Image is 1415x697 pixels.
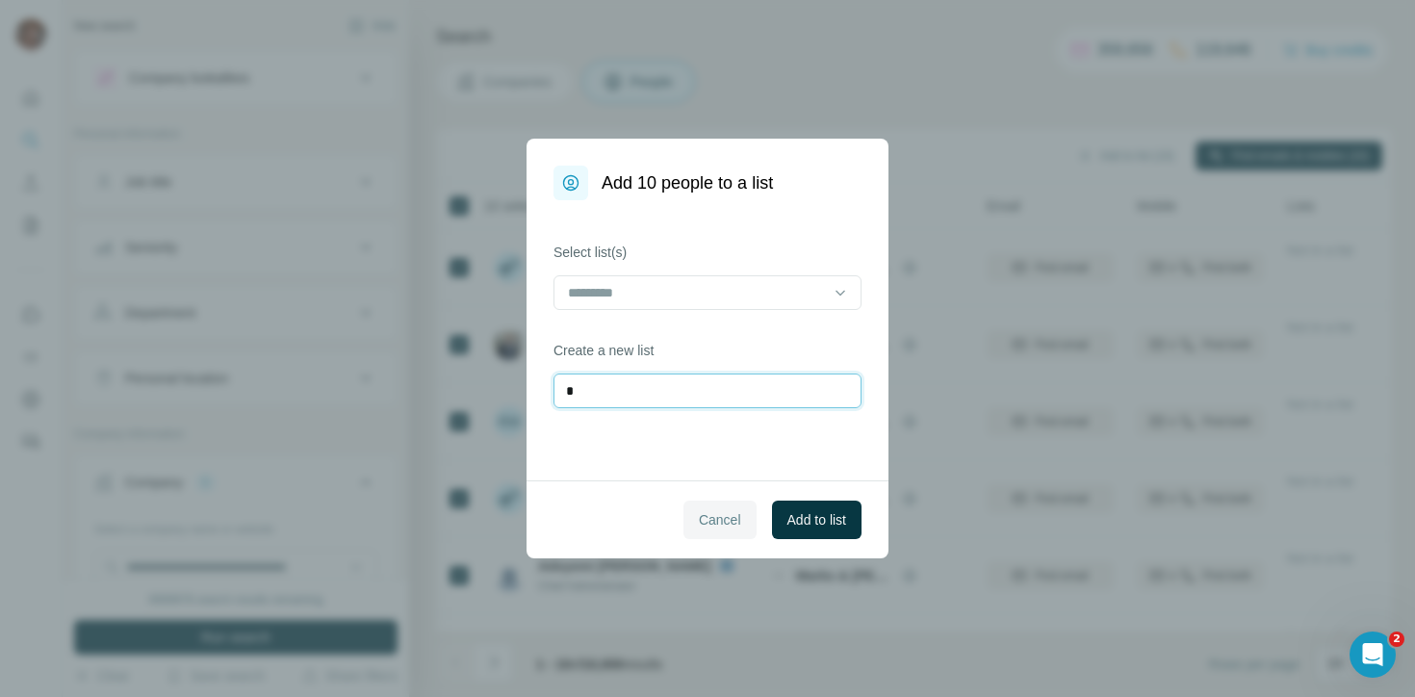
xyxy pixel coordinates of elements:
[602,169,773,196] h1: Add 10 people to a list
[1389,632,1404,647] span: 2
[683,501,757,539] button: Cancel
[787,510,846,529] span: Add to list
[553,341,862,360] label: Create a new list
[1350,632,1396,678] iframe: Intercom live chat
[553,243,862,262] label: Select list(s)
[772,501,862,539] button: Add to list
[699,510,741,529] span: Cancel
